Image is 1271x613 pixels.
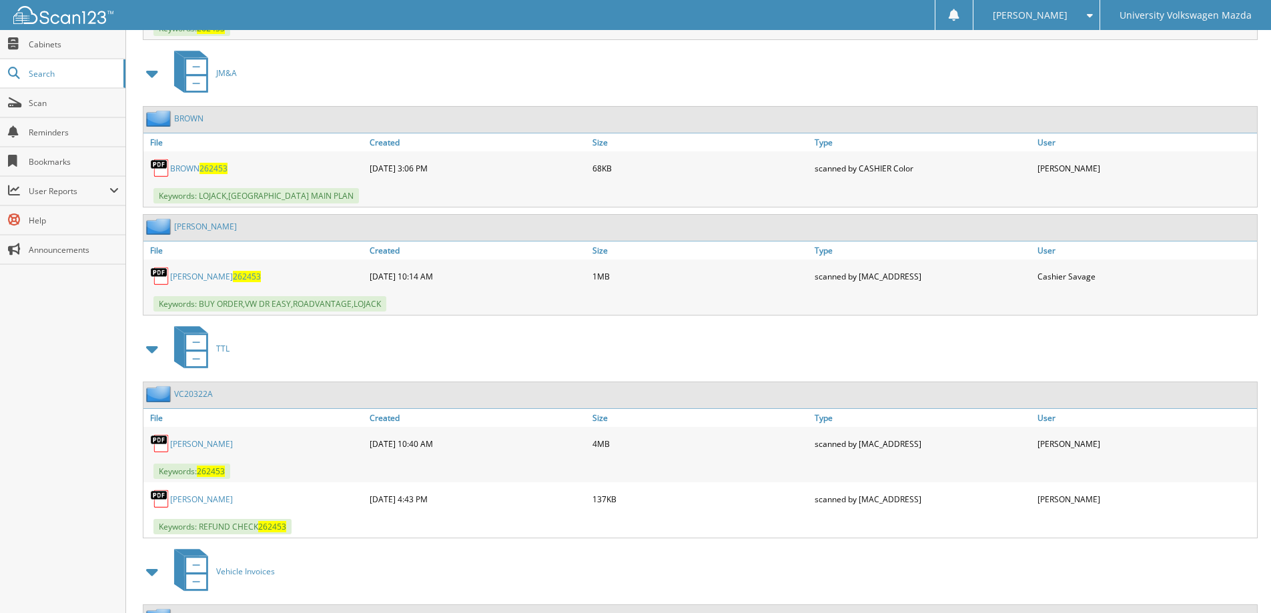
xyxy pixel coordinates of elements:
div: [PERSON_NAME] [1034,486,1257,512]
a: User [1034,133,1257,151]
img: folder2.png [146,110,174,127]
a: Type [811,409,1034,427]
a: File [143,241,366,259]
div: [DATE] 10:14 AM [366,263,589,289]
a: Created [366,409,589,427]
iframe: Chat Widget [1204,549,1271,613]
a: Size [589,133,812,151]
span: JM&A [216,67,237,79]
img: PDF.png [150,266,170,286]
a: User [1034,409,1257,427]
span: Keywords: BUY ORDER,VW DR EASY,ROADVANTAGE,LOJACK [153,296,386,312]
img: PDF.png [150,158,170,178]
a: [PERSON_NAME] [170,438,233,450]
div: Cashier Savage [1034,263,1257,289]
a: VC20322A [174,388,213,400]
span: Keywords: REFUND CHECK [153,519,292,534]
span: TTL [216,343,230,354]
span: User Reports [29,185,109,197]
a: Created [366,133,589,151]
span: Cabinets [29,39,119,50]
div: [PERSON_NAME] [1034,430,1257,457]
a: Type [811,241,1034,259]
div: [DATE] 10:40 AM [366,430,589,457]
span: 262453 [233,271,261,282]
a: Type [811,133,1034,151]
a: Size [589,409,812,427]
a: [PERSON_NAME]262453 [170,271,261,282]
span: 262453 [199,163,228,174]
span: [PERSON_NAME] [993,11,1068,19]
a: Size [589,241,812,259]
div: 68KB [589,155,812,181]
a: User [1034,241,1257,259]
div: [DATE] 4:43 PM [366,486,589,512]
span: Keywords: LOJACK,[GEOGRAPHIC_DATA] MAIN PLAN [153,188,359,203]
span: 262453 [197,466,225,477]
a: File [143,409,366,427]
img: folder2.png [146,218,174,235]
a: [PERSON_NAME] [174,221,237,232]
span: Search [29,68,117,79]
span: Announcements [29,244,119,255]
span: Vehicle Invoices [216,566,275,577]
a: JM&A [166,47,237,99]
div: scanned by CASHIER Color [811,155,1034,181]
span: Help [29,215,119,226]
a: Vehicle Invoices [166,545,275,598]
img: PDF.png [150,489,170,509]
a: TTL [166,322,230,375]
div: scanned by [MAC_ADDRESS] [811,263,1034,289]
a: BROWN262453 [170,163,228,174]
div: scanned by [MAC_ADDRESS] [811,486,1034,512]
img: PDF.png [150,434,170,454]
a: File [143,133,366,151]
div: 4MB [589,430,812,457]
div: [DATE] 3:06 PM [366,155,589,181]
span: University Volkswagen Mazda [1120,11,1252,19]
div: scanned by [MAC_ADDRESS] [811,430,1034,457]
span: Bookmarks [29,156,119,167]
a: BROWN [174,113,203,124]
div: [PERSON_NAME] [1034,155,1257,181]
div: 1MB [589,263,812,289]
span: Keywords: [153,464,230,479]
div: 137KB [589,486,812,512]
a: Created [366,241,589,259]
span: 262453 [258,521,286,532]
img: folder2.png [146,386,174,402]
span: Scan [29,97,119,109]
img: scan123-logo-white.svg [13,6,113,24]
span: Reminders [29,127,119,138]
a: [PERSON_NAME] [170,494,233,505]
